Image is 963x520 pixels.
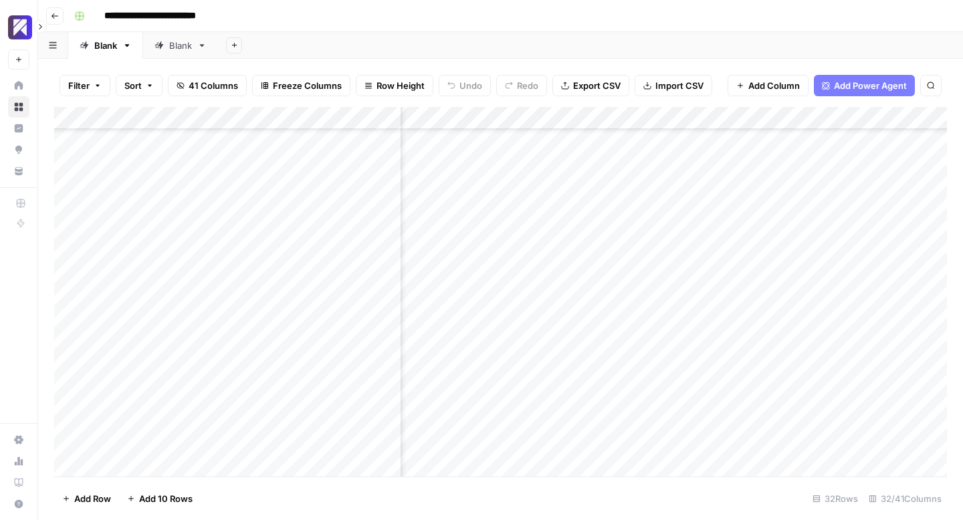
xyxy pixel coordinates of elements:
[439,75,491,96] button: Undo
[8,118,29,139] a: Insights
[814,75,915,96] button: Add Power Agent
[8,160,29,182] a: Your Data
[189,79,238,92] span: 41 Columns
[8,96,29,118] a: Browse
[252,75,350,96] button: Freeze Columns
[552,75,629,96] button: Export CSV
[459,79,482,92] span: Undo
[74,492,111,505] span: Add Row
[116,75,163,96] button: Sort
[94,39,117,52] div: Blank
[8,450,29,472] a: Usage
[169,39,192,52] div: Blank
[8,11,29,44] button: Workspace: Overjet - Test
[573,79,621,92] span: Export CSV
[8,75,29,96] a: Home
[143,32,218,59] a: Blank
[728,75,809,96] button: Add Column
[748,79,800,92] span: Add Column
[655,79,704,92] span: Import CSV
[517,79,538,92] span: Redo
[356,75,433,96] button: Row Height
[8,472,29,493] a: Learning Hub
[68,79,90,92] span: Filter
[8,15,32,39] img: Overjet - Test Logo
[8,493,29,515] button: Help + Support
[119,488,201,509] button: Add 10 Rows
[60,75,110,96] button: Filter
[834,79,907,92] span: Add Power Agent
[139,492,193,505] span: Add 10 Rows
[863,488,947,509] div: 32/41 Columns
[54,488,119,509] button: Add Row
[635,75,712,96] button: Import CSV
[8,429,29,450] a: Settings
[68,32,143,59] a: Blank
[377,79,425,92] span: Row Height
[273,79,342,92] span: Freeze Columns
[807,488,863,509] div: 32 Rows
[8,139,29,160] a: Opportunities
[124,79,142,92] span: Sort
[496,75,547,96] button: Redo
[168,75,247,96] button: 41 Columns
